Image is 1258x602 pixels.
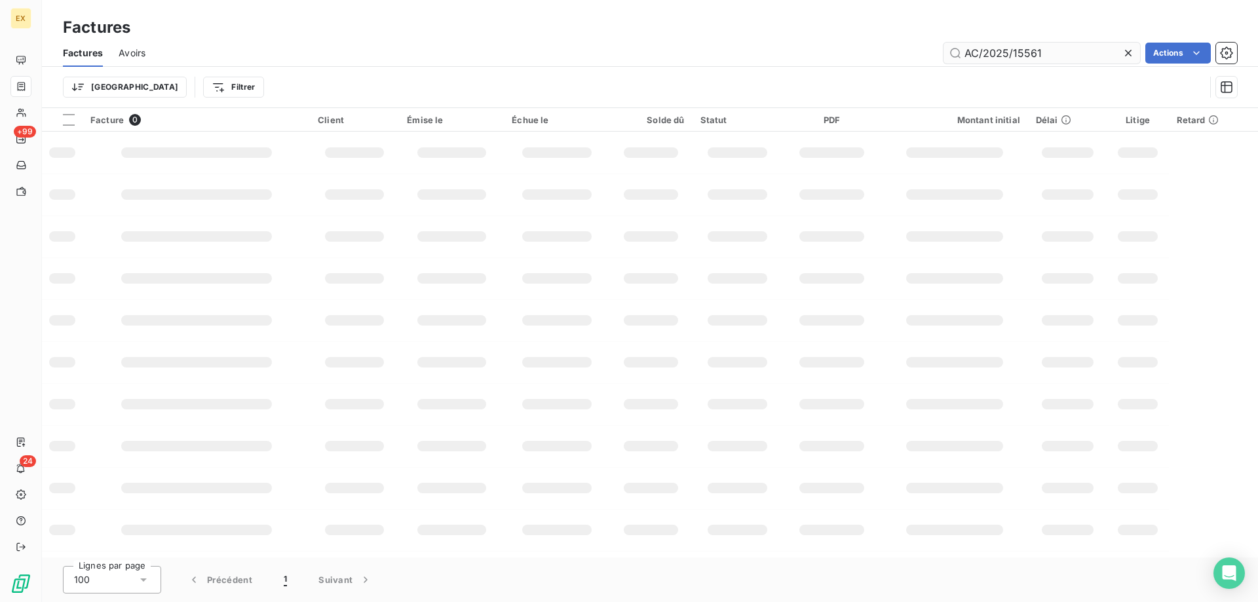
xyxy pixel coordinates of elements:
[512,115,601,125] div: Échue le
[1213,557,1245,589] div: Open Intercom Messenger
[74,573,90,586] span: 100
[790,115,873,125] div: PDF
[10,128,31,149] a: +99
[63,16,130,39] h3: Factures
[618,115,685,125] div: Solde dû
[303,566,388,593] button: Suivant
[268,566,303,593] button: 1
[889,115,1020,125] div: Montant initial
[63,47,103,60] span: Factures
[10,8,31,29] div: EX
[10,573,31,594] img: Logo LeanPay
[318,115,391,125] div: Client
[203,77,263,98] button: Filtrer
[1036,115,1099,125] div: Délai
[63,77,187,98] button: [GEOGRAPHIC_DATA]
[172,566,268,593] button: Précédent
[90,115,124,125] span: Facture
[407,115,496,125] div: Émise le
[129,114,141,126] span: 0
[20,455,36,467] span: 24
[943,43,1140,64] input: Rechercher
[1177,115,1250,125] div: Retard
[1115,115,1160,125] div: Litige
[284,573,287,586] span: 1
[119,47,145,60] span: Avoirs
[14,126,36,138] span: +99
[700,115,775,125] div: Statut
[1145,43,1211,64] button: Actions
